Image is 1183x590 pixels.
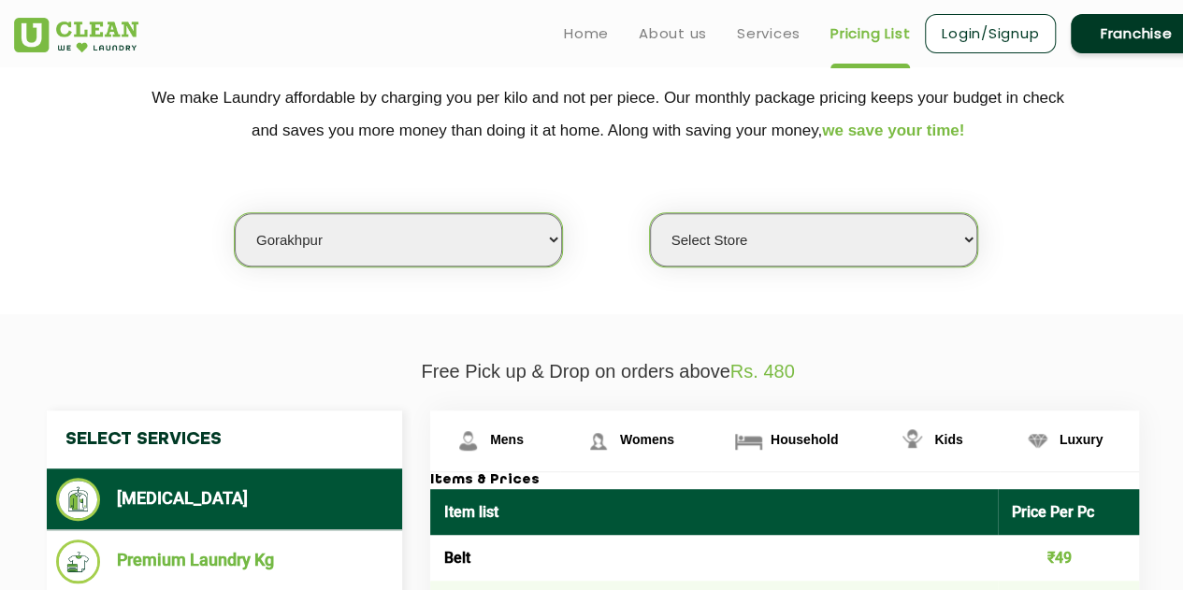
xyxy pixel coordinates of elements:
li: [MEDICAL_DATA] [56,478,393,521]
span: we save your time! [822,122,964,139]
span: Household [771,432,838,447]
a: About us [639,22,707,45]
td: Belt [430,535,998,581]
span: Luxury [1060,432,1104,447]
img: Premium Laundry Kg [56,540,100,583]
img: Womens [582,425,614,457]
li: Premium Laundry Kg [56,540,393,583]
img: Mens [452,425,484,457]
a: Login/Signup [925,14,1056,53]
img: Luxury [1021,425,1054,457]
span: Mens [490,432,524,447]
h4: Select Services [47,410,402,468]
span: Kids [934,432,962,447]
span: Rs. 480 [730,361,795,381]
th: Price Per Pc [998,489,1140,535]
img: UClean Laundry and Dry Cleaning [14,18,138,52]
a: Services [737,22,801,45]
td: ₹49 [998,535,1140,581]
a: Home [564,22,609,45]
img: Dry Cleaning [56,478,100,521]
th: Item list [430,489,998,535]
span: Womens [620,432,674,447]
h3: Items & Prices [430,472,1139,489]
img: Kids [896,425,929,457]
img: Household [732,425,765,457]
a: Pricing List [830,22,910,45]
